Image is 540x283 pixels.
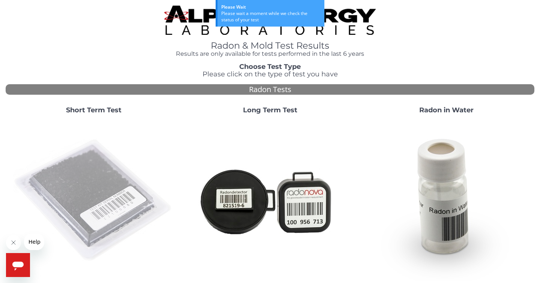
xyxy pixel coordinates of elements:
[13,120,174,281] img: ShortTerm.jpg
[6,84,534,95] div: Radon Tests
[6,235,21,250] iframe: Close message
[366,120,527,281] img: RadoninWater.jpg
[202,70,338,78] span: Please click on the type of test you have
[66,106,121,114] strong: Short Term Test
[189,120,351,281] img: Radtrak2vsRadtrak3.jpg
[24,234,44,250] iframe: Message from company
[243,106,297,114] strong: Long Term Test
[164,41,376,51] h1: Radon & Mold Test Results
[239,63,301,71] strong: Choose Test Type
[221,4,321,10] div: Please Wait
[221,10,321,23] div: Please wait a moment while we check the status of your test
[164,51,376,57] h4: Results are only available for tests performed in the last 6 years
[164,6,376,35] img: TightCrop.jpg
[6,253,30,277] iframe: Button to launch messaging window
[419,106,474,114] strong: Radon in Water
